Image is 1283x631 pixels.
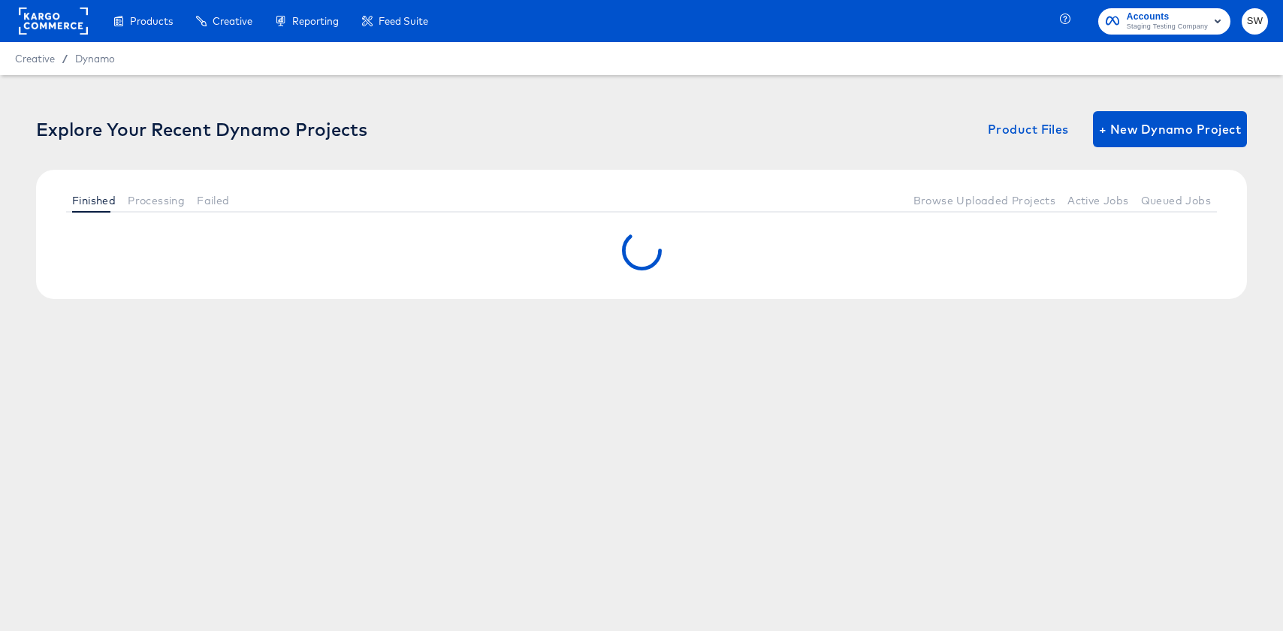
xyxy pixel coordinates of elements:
[1248,13,1262,30] span: SW
[213,15,252,27] span: Creative
[36,119,367,140] div: Explore Your Recent Dynamo Projects
[1099,119,1241,140] span: + New Dynamo Project
[988,119,1069,140] span: Product Files
[1067,195,1128,207] span: Active Jobs
[55,53,75,65] span: /
[913,195,1056,207] span: Browse Uploaded Projects
[1127,9,1208,25] span: Accounts
[1127,21,1208,33] span: Staging Testing Company
[197,195,229,207] span: Failed
[379,15,428,27] span: Feed Suite
[75,53,115,65] a: Dynamo
[1098,8,1230,35] button: AccountsStaging Testing Company
[15,53,55,65] span: Creative
[1242,8,1268,35] button: SW
[128,195,185,207] span: Processing
[130,15,173,27] span: Products
[982,111,1075,147] button: Product Files
[72,195,116,207] span: Finished
[292,15,339,27] span: Reporting
[1093,111,1247,147] button: + New Dynamo Project
[1141,195,1211,207] span: Queued Jobs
